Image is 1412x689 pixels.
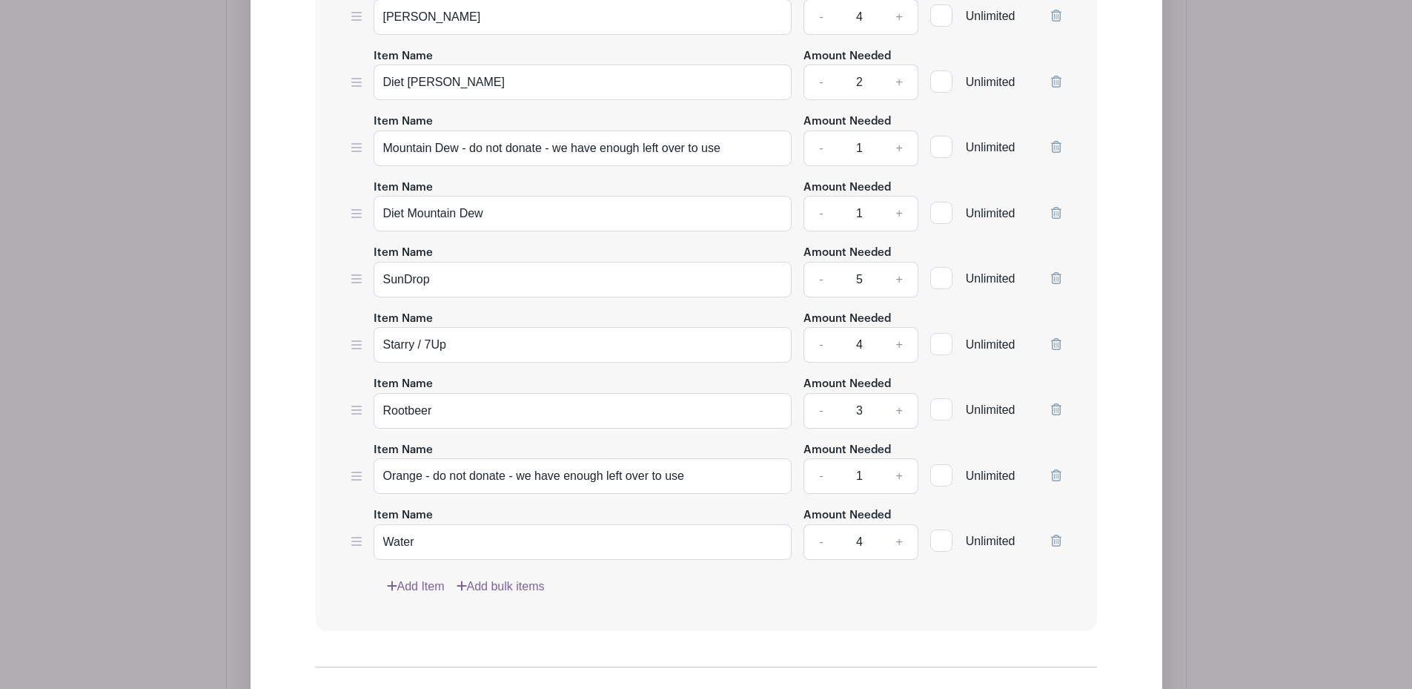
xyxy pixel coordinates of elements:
label: Item Name [374,507,433,524]
span: Unlimited [966,469,1015,482]
a: - [803,196,838,231]
label: Amount Needed [803,113,891,131]
label: Item Name [374,113,433,131]
a: + [881,524,918,560]
label: Item Name [374,442,433,459]
label: Item Name [374,245,433,262]
input: e.g. Snacks or Check-in Attendees [374,327,792,363]
span: Unlimited [966,403,1015,416]
a: Add Item [387,578,445,596]
label: Amount Needed [803,442,891,459]
input: e.g. Snacks or Check-in Attendees [374,393,792,429]
a: - [803,458,838,494]
a: - [803,524,838,560]
span: Unlimited [966,76,1015,88]
a: - [803,327,838,363]
span: Unlimited [966,10,1015,22]
label: Amount Needed [803,48,891,65]
a: - [803,262,838,297]
a: + [881,458,918,494]
label: Item Name [374,48,433,65]
label: Item Name [374,376,433,393]
a: - [803,65,838,100]
a: + [881,327,918,363]
label: Amount Needed [803,507,891,524]
input: e.g. Snacks or Check-in Attendees [374,524,792,560]
label: Amount Needed [803,376,891,393]
a: + [881,131,918,166]
span: Unlimited [966,535,1015,547]
label: Amount Needed [803,311,891,328]
input: e.g. Snacks or Check-in Attendees [374,262,792,297]
span: Unlimited [966,272,1015,285]
input: e.g. Snacks or Check-in Attendees [374,458,792,494]
label: Item Name [374,179,433,197]
span: Unlimited [966,141,1015,154]
label: Amount Needed [803,245,891,262]
a: + [881,196,918,231]
a: + [881,393,918,429]
a: + [881,65,918,100]
input: e.g. Snacks or Check-in Attendees [374,196,792,231]
span: Unlimited [966,207,1015,220]
span: Unlimited [966,338,1015,351]
input: e.g. Snacks or Check-in Attendees [374,65,792,100]
input: e.g. Snacks or Check-in Attendees [374,131,792,166]
a: Add bulk items [457,578,545,596]
label: Amount Needed [803,179,891,197]
a: + [881,262,918,297]
label: Item Name [374,311,433,328]
a: - [803,131,838,166]
a: - [803,393,838,429]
